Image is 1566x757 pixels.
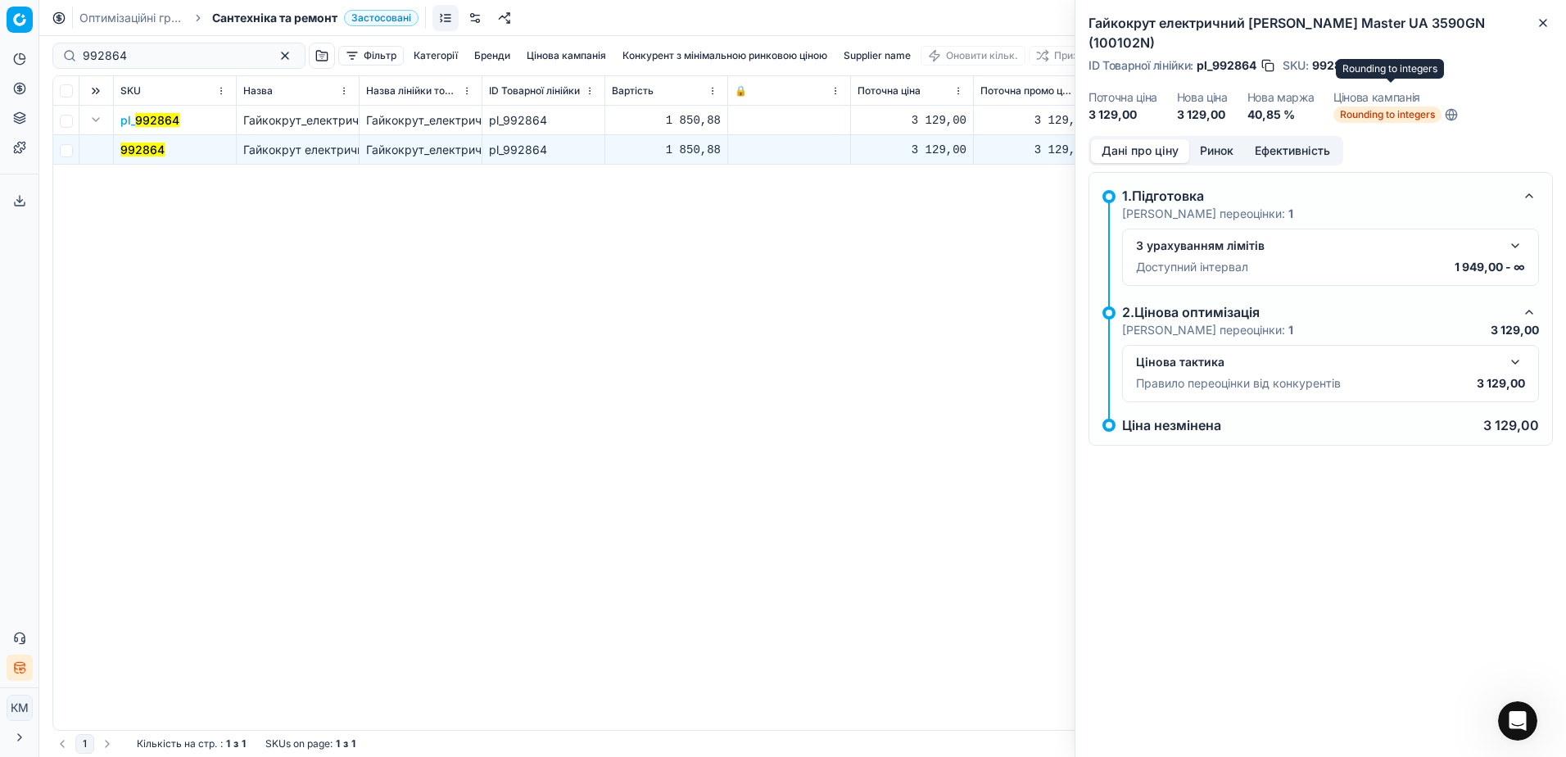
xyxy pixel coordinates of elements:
[1247,92,1315,103] dt: Нова маржа
[468,46,517,66] button: Бренди
[1333,107,1442,123] span: Rounding to integers
[79,10,184,26] a: Оптимізаційні групи
[52,734,72,754] button: Go to previous page
[1089,107,1157,123] dd: 3 129,00
[1122,206,1293,222] p: [PERSON_NAME] переоцінки:
[1136,259,1248,275] p: Доступний інтервал
[120,142,165,158] button: 992864
[7,695,33,721] button: КM
[242,737,246,750] strong: 1
[338,46,404,66] button: Фільтр
[120,84,141,97] span: SKU
[79,10,419,26] nav: breadcrumb
[233,737,238,750] strong: з
[366,84,459,97] span: Назва лінійки товарів
[489,112,598,129] div: pl_992864
[1336,59,1444,79] div: Rounding to integers
[520,46,613,66] button: Цінова кампанія
[243,84,273,97] span: Назва
[612,142,721,158] div: 1 850,88
[120,112,179,129] button: pl_992864
[1136,354,1499,370] div: Цінова тактика
[366,112,475,129] div: Гайкокрут_електричний_Vitals_Master_UA_3590GN_(100102N)
[1029,46,1119,66] button: Призначити
[1122,322,1293,338] p: [PERSON_NAME] переоцінки:
[1455,259,1525,275] p: 1 949,00 - ∞
[97,734,117,754] button: Go to next page
[351,737,355,750] strong: 1
[243,113,587,127] span: Гайкокрут_електричний_Vitals_Master_UA_3590GN_(100102N)
[858,112,966,129] div: 3 129,00
[1333,92,1458,103] dt: Цінова кампанія
[212,10,337,26] span: Сантехніка та ремонт
[1197,57,1256,74] span: pl_992864
[1089,13,1553,52] h2: Гайкокрут електричний [PERSON_NAME] Master UA 3590GN (100102N)
[1122,302,1513,322] div: 2.Цінова оптимізація
[135,113,179,127] mark: 992864
[1177,92,1228,103] dt: Нова ціна
[1283,60,1309,71] span: SKU :
[1089,92,1157,103] dt: Поточна ціна
[612,84,654,97] span: Вартість
[837,46,917,66] button: Supplier name
[735,84,747,97] span: 🔒
[1189,139,1244,163] button: Ринок
[344,10,419,26] span: Застосовані
[1136,238,1499,254] div: З урахуванням лімітів
[858,84,921,97] span: Поточна ціна
[343,737,348,750] strong: з
[1491,322,1539,338] p: 3 129,00
[243,143,644,156] span: Гайкокрут електричний [PERSON_NAME] Master UA 3590GN (100102N)
[1288,206,1293,220] strong: 1
[980,112,1089,129] div: 3 129,00
[921,46,1025,66] button: Оновити кільк.
[75,734,94,754] button: 1
[86,81,106,101] button: Expand all
[407,46,464,66] button: Категорії
[52,734,117,754] nav: pagination
[980,142,1089,158] div: 3 129,00
[1312,57,1356,74] span: 992864
[7,696,32,720] span: КM
[1498,701,1537,741] iframe: Intercom live chat
[1483,419,1539,432] p: 3 129,00
[489,142,598,158] div: pl_992864
[226,737,230,750] strong: 1
[137,737,217,750] span: Кількість на стр.
[616,46,834,66] button: Конкурент з мінімальною ринковою ціною
[137,737,246,750] div: :
[1089,60,1193,71] span: ID Товарної лінійки :
[1122,419,1221,432] p: Ціна незмінена
[86,110,106,129] button: Expand
[1477,375,1525,392] p: 3 129,00
[120,143,165,156] mark: 992864
[980,84,1073,97] span: Поточна промо ціна
[489,84,580,97] span: ID Товарної лінійки
[1136,375,1341,392] p: Правило переоцінки від конкурентів
[612,112,721,129] div: 1 850,88
[83,48,262,64] input: Пошук по SKU або назві
[366,142,475,158] div: Гайкокрут_електричний_Vitals_Master_UA_3590GN_(100102N)
[336,737,340,750] strong: 1
[858,142,966,158] div: 3 129,00
[1244,139,1341,163] button: Ефективність
[120,112,179,129] span: pl_
[1247,107,1315,123] dd: 40,85 %
[1288,323,1293,337] strong: 1
[212,10,419,26] span: Сантехніка та ремонтЗастосовані
[1091,139,1189,163] button: Дані про ціну
[1122,186,1513,206] div: 1.Підготовка
[265,737,333,750] span: SKUs on page :
[1177,107,1228,123] dd: 3 129,00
